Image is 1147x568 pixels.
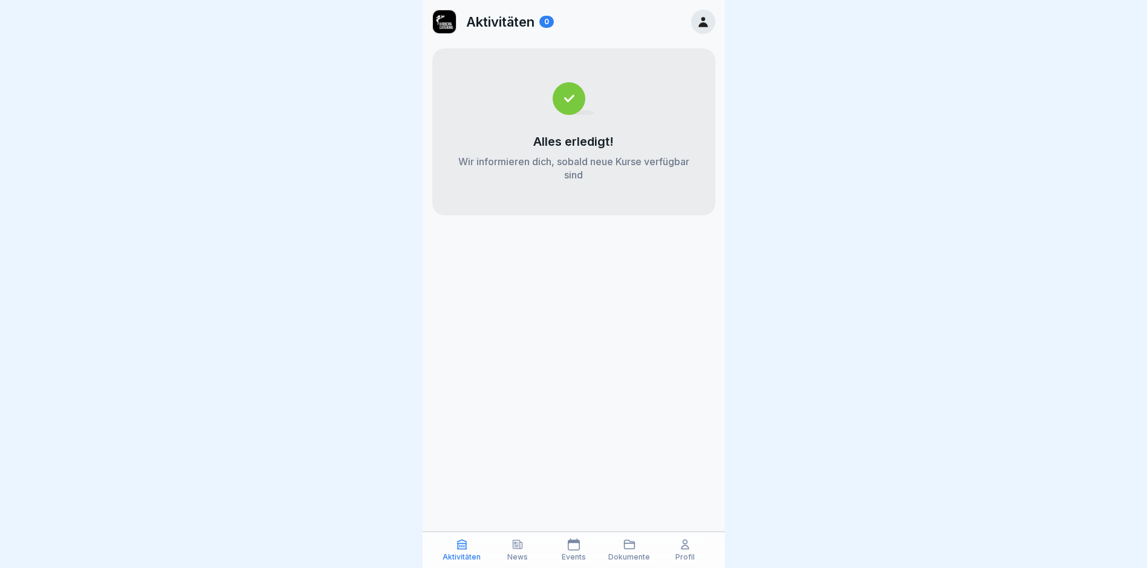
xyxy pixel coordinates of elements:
p: Wir informieren dich, sobald neue Kurse verfügbar sind [457,155,691,181]
p: Dokumente [608,553,650,561]
p: News [507,553,528,561]
div: 0 [539,16,554,28]
img: completed.svg [553,82,594,115]
p: Events [562,553,586,561]
p: Aktivitäten [466,14,535,30]
p: Aktivitäten [443,553,481,561]
p: Profil [675,553,695,561]
p: Alles erledigt! [533,134,614,149]
img: ewxb9rjzulw9ace2na8lwzf2.png [433,10,456,33]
